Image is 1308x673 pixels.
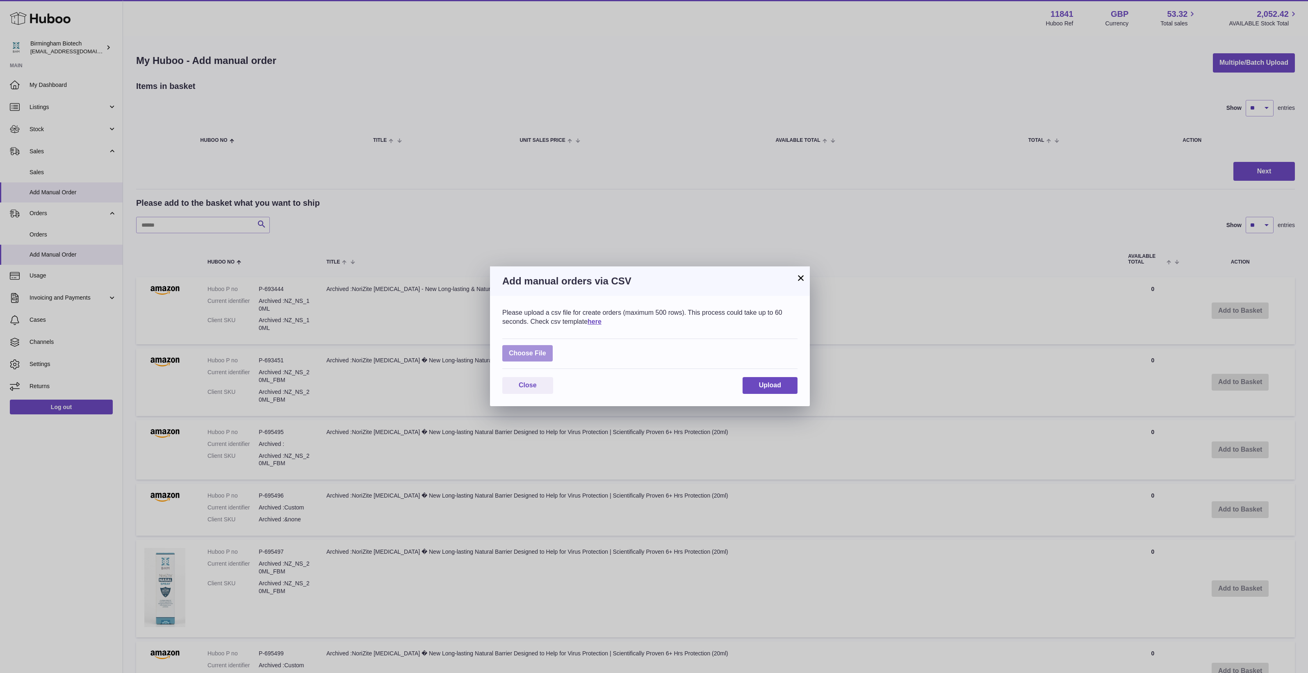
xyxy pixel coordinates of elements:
[502,345,553,362] span: Choose File
[743,377,798,394] button: Upload
[502,275,798,288] h3: Add manual orders via CSV
[796,273,806,283] button: ×
[502,308,798,326] div: Please upload a csv file for create orders (maximum 500 rows). This process could take up to 60 s...
[588,318,602,325] a: here
[519,382,537,389] span: Close
[502,377,553,394] button: Close
[759,382,781,389] span: Upload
